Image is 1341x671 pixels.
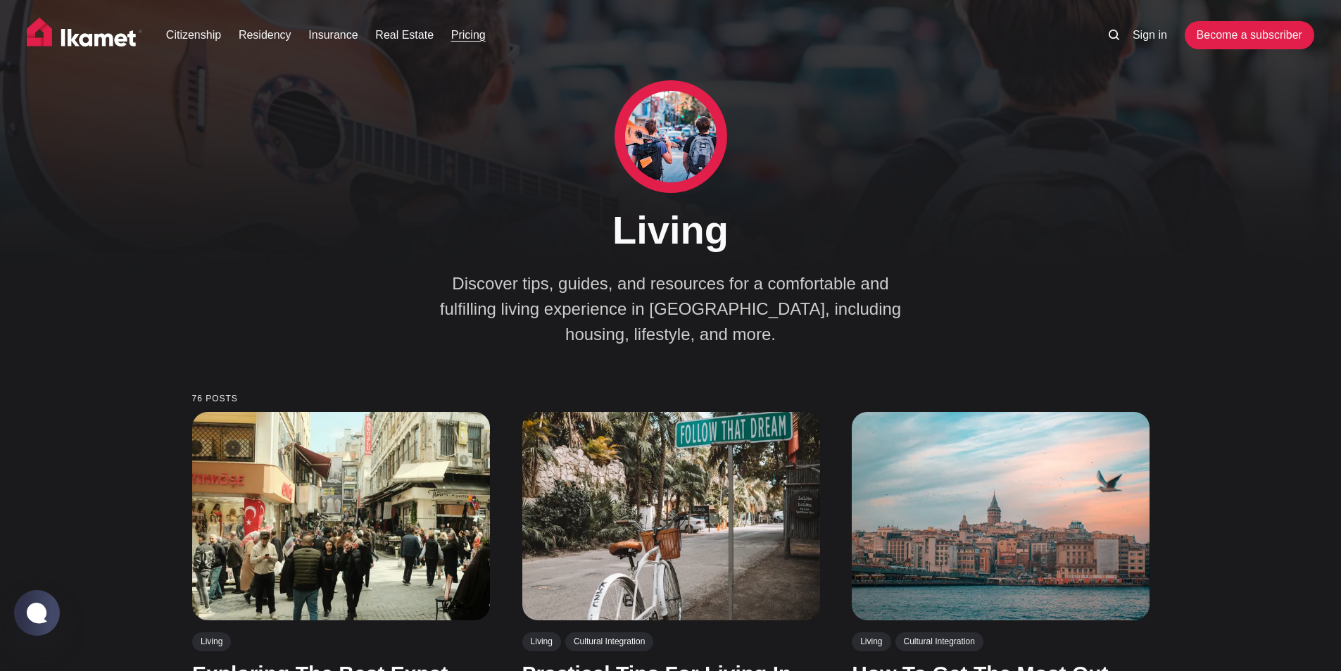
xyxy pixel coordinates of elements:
a: Cultural Integration [895,632,983,651]
a: Living [852,632,890,651]
img: Practical Tips For Living In Turkey As An Expat [522,412,819,620]
h1: Living [410,206,931,253]
a: Citizenship [166,27,221,44]
a: Insurance [308,27,358,44]
a: Become a subscriber [1185,21,1314,49]
a: Pricing [451,27,486,44]
a: Real Estate [375,27,434,44]
p: Discover tips, guides, and resources for a comfortable and fulfilling living experience in [GEOGR... [424,271,917,347]
img: Living [625,91,717,182]
img: How To Get The Most Out Of Your Life As An Expat In Istanbul [852,412,1150,620]
a: Living [192,632,231,651]
img: Exploring The Best Expat Communities In Turkey [192,412,490,620]
a: Living [522,632,560,651]
a: Residency [239,27,291,44]
img: Ikamet home [27,18,142,53]
small: 76 posts [192,394,1150,403]
a: Sign in [1133,27,1167,44]
a: Cultural Integration [565,632,653,651]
